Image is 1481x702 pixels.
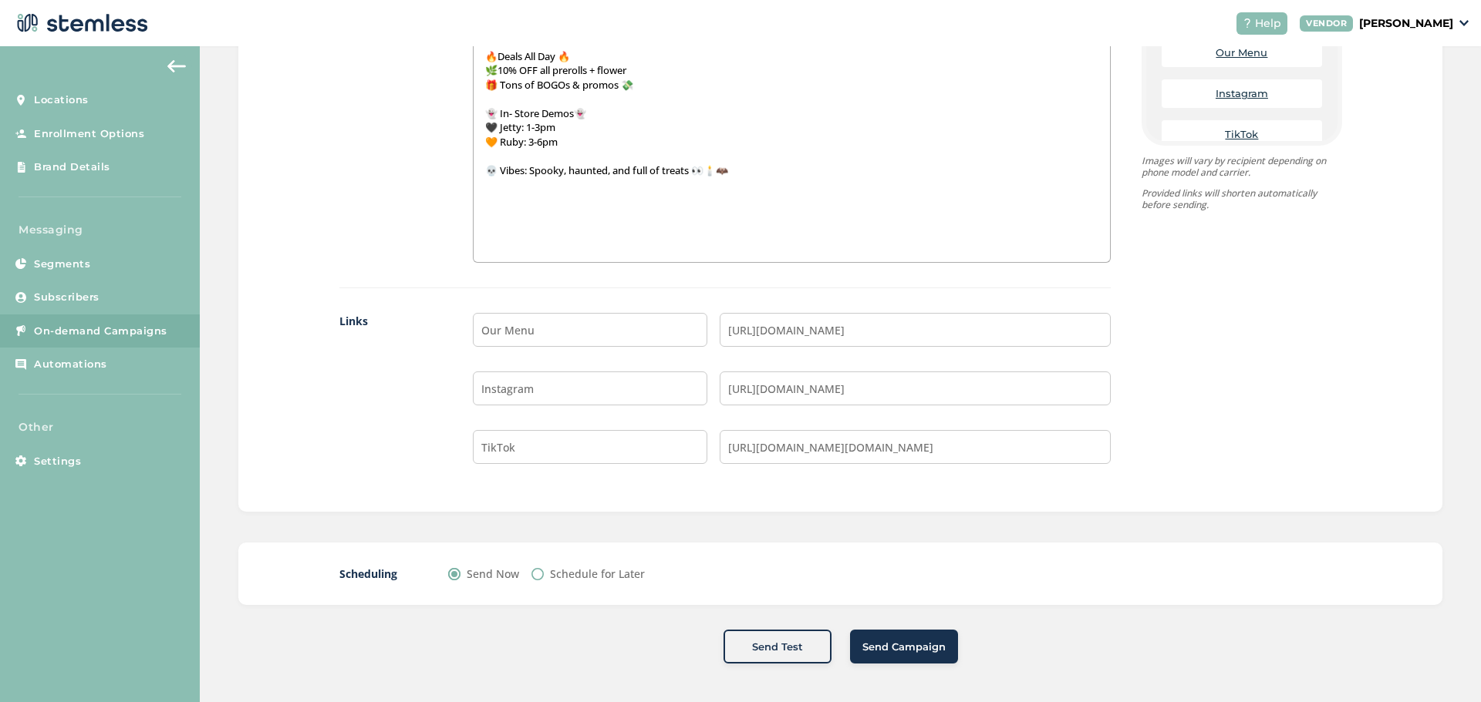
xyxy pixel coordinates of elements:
p: 🌿10% OFF all prerolls + flower [485,63,1098,77]
p: [PERSON_NAME] [1359,15,1453,32]
span: Automations [34,357,107,372]
img: icon_down-arrow-small-66adaf34.svg [1459,20,1469,26]
p: 👻 In- Store Demos👻 [485,106,1098,120]
span: Brand Details [34,160,110,175]
span: Settings [34,454,81,469]
input: Enter Label [473,371,707,405]
label: Links [339,313,442,489]
span: Segments [34,257,90,272]
div: VENDOR [1300,15,1353,32]
img: logo-dark-0685b13c.svg [12,8,148,39]
label: Scheduling [339,566,417,582]
input: Enter Label [473,430,707,464]
input: Enter Link 1 e.g. https://www.google.com [720,313,1111,347]
input: Enter Link 2 e.g. https://www.google.com [720,371,1111,405]
label: Schedule for Later [550,566,645,582]
span: Help [1255,15,1281,32]
p: 🔥Deals All Day 🔥 [485,49,1098,63]
a: Instagram [1216,87,1268,99]
p: 🖤 Jetty: 1-3pm [485,120,1098,134]
input: Enter Label [473,313,707,347]
input: Enter Link 3 e.g. https://www.google.com [720,430,1111,464]
label: Send Now [467,566,519,582]
a: TikTok [1225,128,1258,140]
img: icon-help-white-03924b79.svg [1243,18,1252,28]
iframe: Chat Widget [1404,628,1481,702]
p: Provided links will shorten automatically before sending. [1142,187,1342,210]
span: Subscribers [34,290,100,305]
p: 🧡 Ruby: 3-6pm [485,135,1098,149]
span: Locations [34,92,89,108]
span: Send Campaign [862,640,946,655]
p: 💀 Vibes: Spooky, haunted, and full of treats 👀🕯️🦇 [485,163,1098,177]
a: Our Menu [1216,46,1267,59]
p: Images will vary by recipient depending on phone model and carrier. [1142,155,1342,178]
button: Send Campaign [850,630,958,663]
span: On-demand Campaigns [34,324,167,339]
img: icon-arrow-back-accent-c549486e.svg [167,60,186,72]
span: Enrollment Options [34,126,144,142]
span: Send Test [752,640,803,655]
p: 🎁 Tons of BOGOs & promos 💸 [485,78,1098,92]
button: Send Test [724,630,832,663]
